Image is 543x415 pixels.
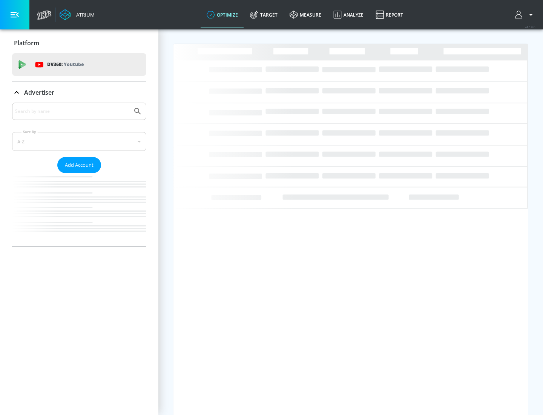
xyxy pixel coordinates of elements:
[73,11,95,18] div: Atrium
[24,88,54,97] p: Advertiser
[12,53,146,76] div: DV360: Youtube
[47,60,84,69] p: DV360:
[327,1,370,28] a: Analyze
[65,161,94,169] span: Add Account
[12,173,146,246] nav: list of Advertiser
[60,9,95,20] a: Atrium
[284,1,327,28] a: measure
[64,60,84,68] p: Youtube
[14,39,39,47] p: Platform
[370,1,409,28] a: Report
[201,1,244,28] a: optimize
[12,132,146,151] div: A-Z
[525,25,535,29] span: v 4.19.0
[12,82,146,103] div: Advertiser
[15,106,129,116] input: Search by name
[244,1,284,28] a: Target
[12,32,146,54] div: Platform
[12,103,146,246] div: Advertiser
[21,129,38,134] label: Sort By
[57,157,101,173] button: Add Account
